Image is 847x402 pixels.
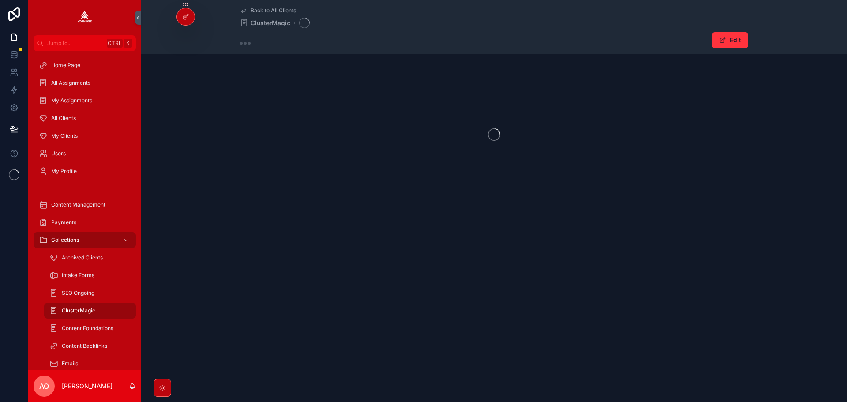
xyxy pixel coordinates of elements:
[712,32,748,48] button: Edit
[62,307,95,314] span: ClusterMagic
[47,40,103,47] span: Jump to...
[34,93,136,109] a: My Assignments
[34,232,136,248] a: Collections
[78,11,92,25] img: App logo
[34,35,136,51] button: Jump to...CtrlK
[39,381,49,391] span: AO
[62,272,94,279] span: Intake Forms
[34,57,136,73] a: Home Page
[62,325,113,332] span: Content Foundations
[251,7,296,14] span: Back to All Clients
[62,360,78,367] span: Emails
[51,219,76,226] span: Payments
[240,7,296,14] a: Back to All Clients
[44,320,136,336] a: Content Foundations
[62,382,112,391] p: [PERSON_NAME]
[34,214,136,230] a: Payments
[44,338,136,354] a: Content Backlinks
[34,163,136,179] a: My Profile
[44,267,136,283] a: Intake Forms
[62,342,107,349] span: Content Backlinks
[124,40,131,47] span: K
[51,201,105,208] span: Content Management
[51,79,90,86] span: All Assignments
[240,19,290,27] a: ClusterMagic
[34,110,136,126] a: All Clients
[34,146,136,162] a: Users
[51,132,78,139] span: My Clients
[107,39,123,48] span: Ctrl
[44,285,136,301] a: SEO Ongoing
[34,75,136,91] a: All Assignments
[44,303,136,319] a: ClusterMagic
[28,51,141,370] div: scrollable content
[51,115,76,122] span: All Clients
[51,62,80,69] span: Home Page
[251,19,290,27] span: ClusterMagic
[51,97,92,104] span: My Assignments
[51,150,66,157] span: Users
[62,254,103,261] span: Archived Clients
[34,128,136,144] a: My Clients
[62,289,94,297] span: SEO Ongoing
[34,197,136,213] a: Content Management
[51,168,77,175] span: My Profile
[44,250,136,266] a: Archived Clients
[44,356,136,372] a: Emails
[51,237,79,244] span: Collections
